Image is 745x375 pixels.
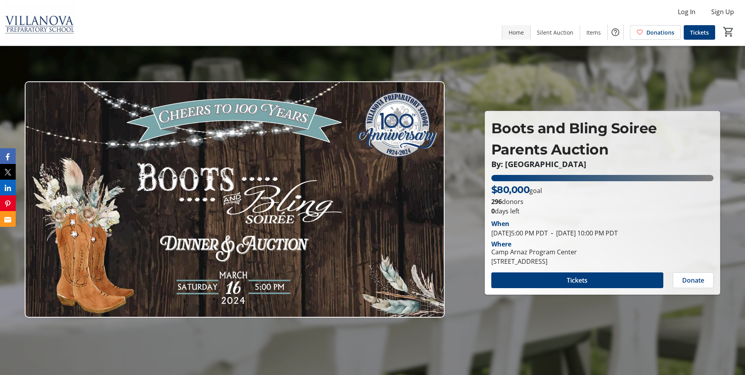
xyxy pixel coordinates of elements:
span: Sign Up [711,7,734,17]
div: Where [491,241,511,247]
div: When [491,219,509,228]
button: Donate [673,272,714,288]
span: - [548,229,556,237]
img: Campaign CTA Media Photo [25,81,445,318]
span: Home [509,28,524,37]
button: Help [608,24,623,40]
span: Boots and Bling Soiree Parents Auction [491,119,657,158]
div: 100% of fundraising goal reached [491,175,714,181]
a: Tickets [684,25,715,40]
button: Tickets [491,272,663,288]
span: Silent Auction [537,28,573,37]
span: Items [586,28,601,37]
span: Log In [678,7,696,17]
span: Tickets [690,28,709,37]
span: [DATE] 5:00 PM PDT [491,229,548,237]
img: Villanova Preparatory School's Logo [5,3,75,42]
span: 0 [491,207,495,215]
button: Cart [721,25,736,39]
p: days left [491,206,714,216]
a: Items [580,25,607,40]
button: Log In [672,6,702,18]
span: Donate [682,276,704,285]
p: goal [491,183,542,197]
span: Tickets [567,276,588,285]
a: Home [502,25,530,40]
span: [DATE] 10:00 PM PDT [548,229,618,237]
p: donors [491,197,714,206]
p: By: [GEOGRAPHIC_DATA] [491,160,714,169]
a: Silent Auction [531,25,580,40]
div: [STREET_ADDRESS] [491,257,577,266]
span: $80,000 [491,184,530,195]
a: Donations [630,25,681,40]
span: Donations [646,28,674,37]
button: Sign Up [705,6,740,18]
b: 296 [491,197,502,206]
div: Camp Arnaz Program Center [491,247,577,257]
